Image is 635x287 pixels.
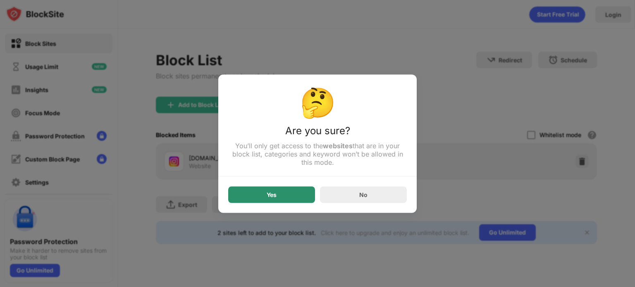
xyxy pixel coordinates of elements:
div: 🤔 [228,84,407,119]
div: Yes [267,191,277,198]
div: Are you sure? [228,124,407,141]
strong: websites [323,141,353,149]
div: No [359,191,368,198]
div: You’ll only get access to the that are in your block list, categories and keyword won’t be allowe... [228,141,407,166]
